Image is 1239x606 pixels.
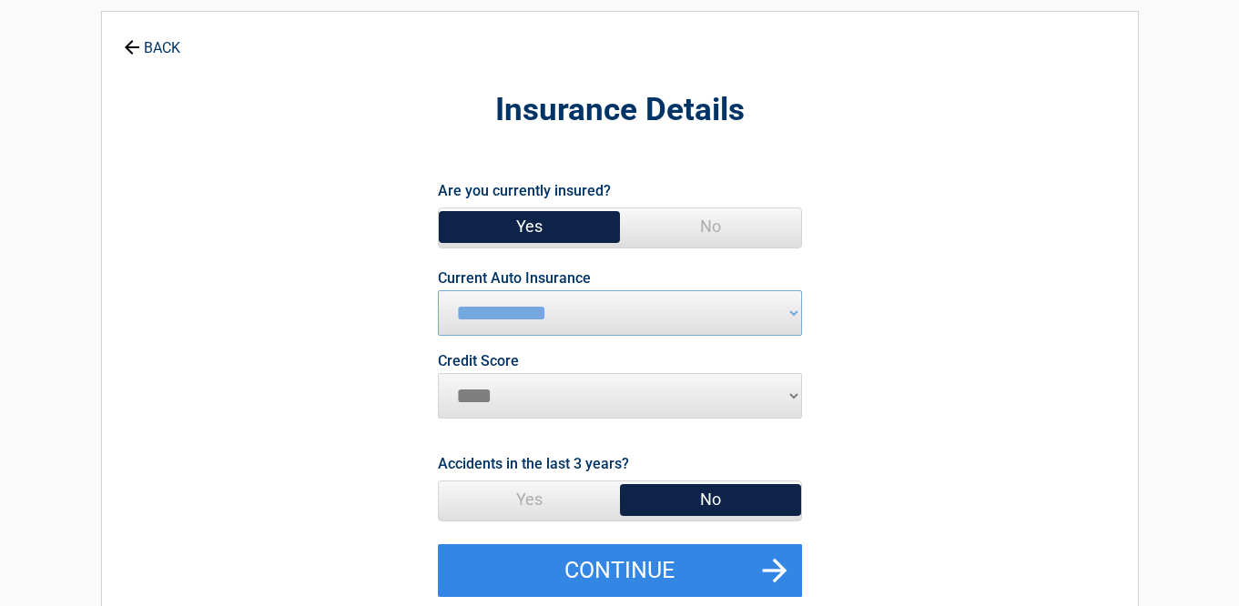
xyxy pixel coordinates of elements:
[438,451,629,476] label: Accidents in the last 3 years?
[120,24,184,56] a: BACK
[439,208,620,245] span: Yes
[438,271,591,286] label: Current Auto Insurance
[438,178,611,203] label: Are you currently insured?
[439,481,620,518] span: Yes
[202,89,1038,132] h2: Insurance Details
[620,481,801,518] span: No
[438,354,519,369] label: Credit Score
[620,208,801,245] span: No
[438,544,802,597] button: Continue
